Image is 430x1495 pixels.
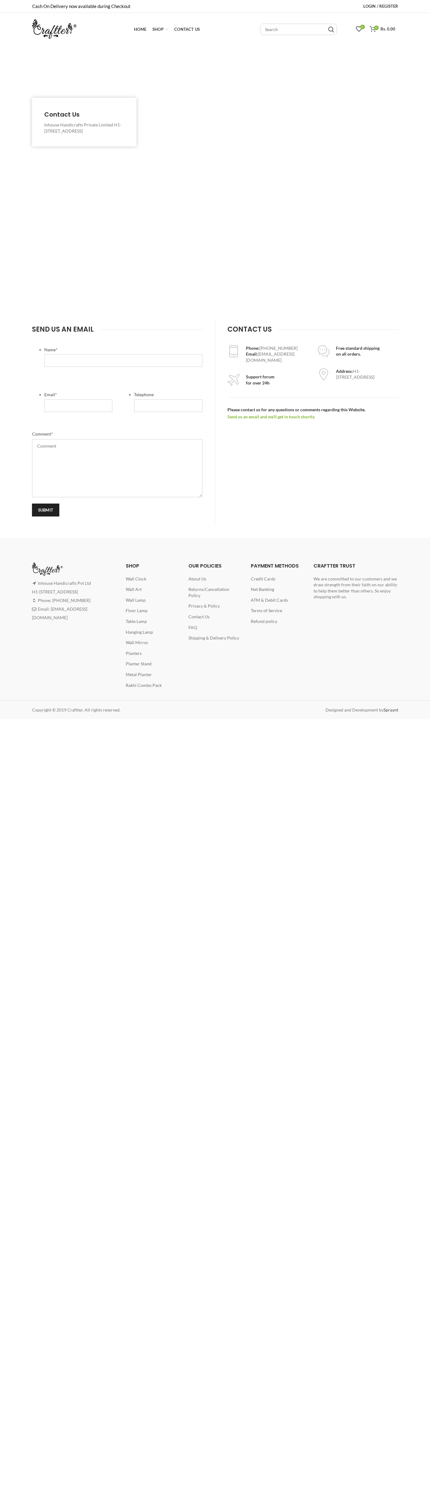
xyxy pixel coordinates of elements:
a: Planters [126,651,142,656]
a: Net Banking [251,587,274,592]
div: Copyright © 2019 Craftter. All rights reserved. [32,707,211,713]
a: Hanging Lamp [126,629,153,635]
span: Craftter Trust [314,562,355,569]
span: SHOP [126,562,139,569]
a: Wall Mirror [126,640,148,645]
a: Shipping & Delivery Policy [188,635,239,640]
strong: Phone: [246,345,259,351]
a: FAQ [188,625,197,630]
strong: Address: [336,369,353,374]
a: Floor Lamp [126,608,148,613]
a: Terms of Service [251,608,282,613]
strong: on all orders. [336,351,361,357]
img: craftter.com [32,563,63,576]
a: Metal Planter [126,672,152,677]
label: Comment [32,431,203,437]
span: 0 [360,25,365,29]
a: Table Lamp [126,619,147,624]
a: Refund policy [251,619,277,624]
a: About Us [188,576,206,581]
a: Privacy & Policy [188,603,220,608]
span: Shop [152,27,164,32]
div: Designed and Development by [215,707,403,713]
span: Payment Methods [251,562,299,569]
strong: Free standard shipping [336,345,380,351]
a: 0 Rs. 0.00 [367,23,398,35]
a: Credit Cards [251,576,275,581]
img: craftter.com [32,19,77,39]
a: Contact Us [171,23,203,35]
span: Home [134,27,146,32]
span: Inhouse Handicrafts Private Limited H1-[STREET_ADDRESS] [44,122,121,134]
div: [PHONE_NUMBER] [EMAIL_ADDRESS][DOMAIN_NAME] [246,345,308,363]
a: Wall Clock [126,576,146,581]
a: Home [131,23,149,35]
div: We are committed to our customers and we draw strength from their faith on our ability to help th... [314,576,398,600]
strong: for over 24h [246,380,270,385]
label: Email [44,392,113,398]
input: Search [260,24,337,35]
span: 0 [374,26,379,30]
span: Contact Us [44,110,80,119]
span: Login / Register [363,4,398,9]
span: OUR POLICIES [188,562,222,569]
a: Spraynt [384,707,398,712]
a: ATM & Debit Cards [251,597,288,603]
h4: SEND US AN EMAIL [32,325,100,334]
div: H1-[STREET_ADDRESS] [336,368,398,380]
a: 0 [353,23,365,35]
a: Wall Art [126,587,142,592]
strong: Email: [246,351,258,357]
a: Returns/Cancellation Policy [188,587,229,598]
a: Planter Stand [126,661,152,666]
a: Shop [149,23,171,35]
a: Send us an email and we’ll get in touch shortly. [227,414,315,419]
span: Contact Us [174,27,200,32]
label: Name [44,347,203,353]
div: Inhouse Handicrafts Pvt Ltd H1-[STREET_ADDRESS] Phone: [PHONE_NUMBER] Email: [EMAIL_ADDRESS][DOMA... [32,579,117,622]
input: submit [32,504,60,516]
strong: Support forum [246,374,274,379]
label: Telephone [134,392,203,398]
a: Contact Us [188,614,210,619]
a: Rakhi Combo Pack [126,683,162,688]
span: CONTACT US [227,325,272,334]
input: Search [328,26,334,33]
span: Rs. 0.00 [381,26,395,31]
strong: Please contact us for any questions or comments regarding this Website. [227,407,365,419]
a: Wall Lamp [126,597,146,603]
